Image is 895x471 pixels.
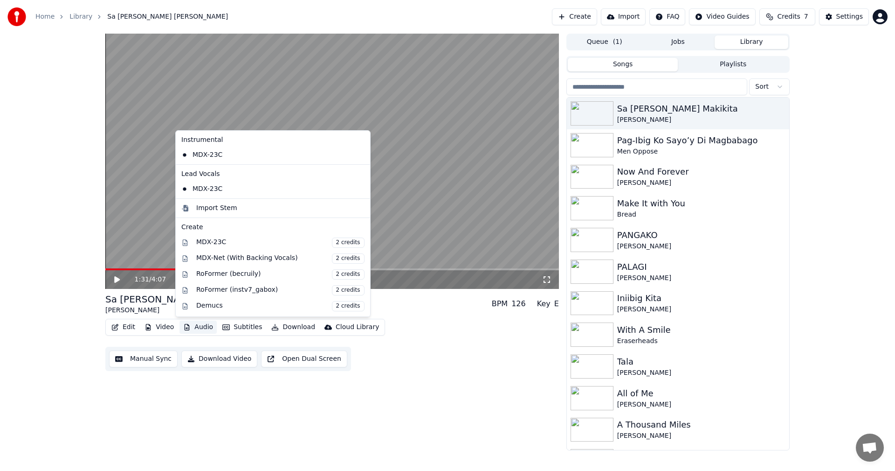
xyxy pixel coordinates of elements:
div: BPM [492,298,508,309]
button: Jobs [641,35,715,49]
div: Sa [PERSON_NAME] Makikita [105,293,240,306]
div: Bread [617,210,785,219]
img: youka [7,7,26,26]
div: E [554,298,559,309]
div: All of Me [617,387,785,400]
div: [PERSON_NAME] [617,115,785,125]
button: Download [268,321,319,334]
div: / [135,275,157,284]
div: Eraserheads [617,337,785,346]
span: 4:07 [151,275,166,284]
span: Credits [777,12,800,21]
span: 2 credits [332,238,365,248]
span: ( 1 ) [613,37,622,47]
div: Now And Forever [617,165,785,178]
div: Cloud Library [336,323,379,332]
button: Subtitles [219,321,266,334]
button: Queue [568,35,641,49]
button: Manual Sync [109,351,178,367]
div: PALAGI [617,260,785,274]
div: Men Oppose [617,147,785,156]
div: [PERSON_NAME] [617,274,785,283]
div: MDX-Net (With Backing Vocals) [196,253,365,264]
button: Edit [108,321,139,334]
div: Tala [617,355,785,368]
span: 2 credits [332,253,365,264]
div: Open chat [856,434,884,462]
button: Import [601,8,646,25]
div: Create [181,223,365,232]
button: Songs [568,58,678,71]
div: Iniibig Kita [617,292,785,305]
span: Sort [755,82,769,91]
div: [PERSON_NAME] [617,305,785,314]
div: MDX-23C [178,182,354,197]
div: Instrumental [178,133,368,148]
button: Settings [819,8,869,25]
span: 2 credits [332,285,365,295]
span: 2 credits [332,269,365,280]
a: Home [35,12,55,21]
span: 7 [804,12,808,21]
button: Video [141,321,178,334]
div: PANGAKO [617,229,785,242]
div: Lead Vocals [178,167,368,182]
div: [PERSON_NAME] [617,178,785,188]
div: MDX-23C [178,148,354,162]
button: Video Guides [689,8,755,25]
button: Playlists [678,58,788,71]
span: 2 credits [332,301,365,311]
div: [PERSON_NAME] [617,368,785,378]
div: Make It with You [617,197,785,210]
span: 1:31 [135,275,149,284]
nav: breadcrumb [35,12,228,21]
button: Create [552,8,597,25]
button: FAQ [649,8,685,25]
span: Sa [PERSON_NAME] [PERSON_NAME] [107,12,228,21]
div: Pag-Ibig Ko Sayo’y Di Magbabago [617,134,785,147]
div: Sa [PERSON_NAME] Makikita [617,102,785,115]
button: Credits7 [759,8,815,25]
div: [PERSON_NAME] [105,306,240,315]
div: Key [537,298,551,309]
div: Import Stem [196,204,237,213]
div: 126 [511,298,526,309]
div: [PERSON_NAME] [617,400,785,409]
div: With A Smile [617,323,785,337]
div: A Thousand Miles [617,418,785,431]
div: RoFormer (becruily) [196,269,365,280]
button: Download Video [181,351,257,367]
div: RoFormer (instv7_gabox) [196,285,365,295]
div: Demucs [196,301,365,311]
button: Open Dual Screen [261,351,347,367]
div: MDX-23C [196,238,365,248]
div: [PERSON_NAME] [617,242,785,251]
div: Settings [836,12,863,21]
div: [PERSON_NAME] [617,431,785,441]
button: Library [715,35,788,49]
a: Library [69,12,92,21]
button: Audio [179,321,217,334]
